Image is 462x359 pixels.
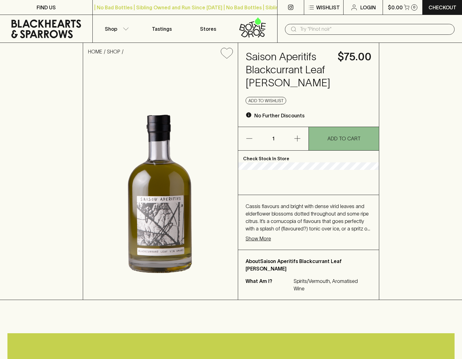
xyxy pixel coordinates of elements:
[88,49,102,54] a: HOME
[413,6,415,9] p: 0
[327,135,361,142] p: ADD TO CART
[185,15,231,43] a: Stores
[254,112,304,119] p: No Further Discounts
[316,4,340,11] p: Wishlist
[139,15,185,43] a: Tastings
[388,4,403,11] p: $0.00
[246,277,292,292] p: What Am I?
[218,45,235,61] button: Add to wishlist
[266,127,281,150] p: 1
[246,235,271,242] p: Show More
[93,15,139,43] button: Shop
[429,4,456,11] p: Checkout
[246,50,330,89] h4: Saison Aperitifs Blackcurrant Leaf [PERSON_NAME]
[152,25,172,33] p: Tastings
[105,25,117,33] p: Shop
[360,4,376,11] p: Login
[309,127,379,150] button: ADD TO CART
[246,97,286,104] button: Add to wishlist
[37,4,56,11] p: FIND US
[338,50,371,63] h4: $75.00
[107,49,120,54] a: SHOP
[300,24,450,34] input: Try "Pinot noir"
[83,64,238,300] img: 40088.png
[294,277,364,292] p: Spirits/Vermouth, Aromatised Wine
[246,203,370,246] span: Cassis flavours and bright with dense virid leaves and elderflower blossoms dotted throughout and...
[238,151,379,162] p: Check Stock In Store
[246,257,371,272] p: About Saison Aperitifs Blackcurrant Leaf [PERSON_NAME]
[200,25,216,33] p: Stores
